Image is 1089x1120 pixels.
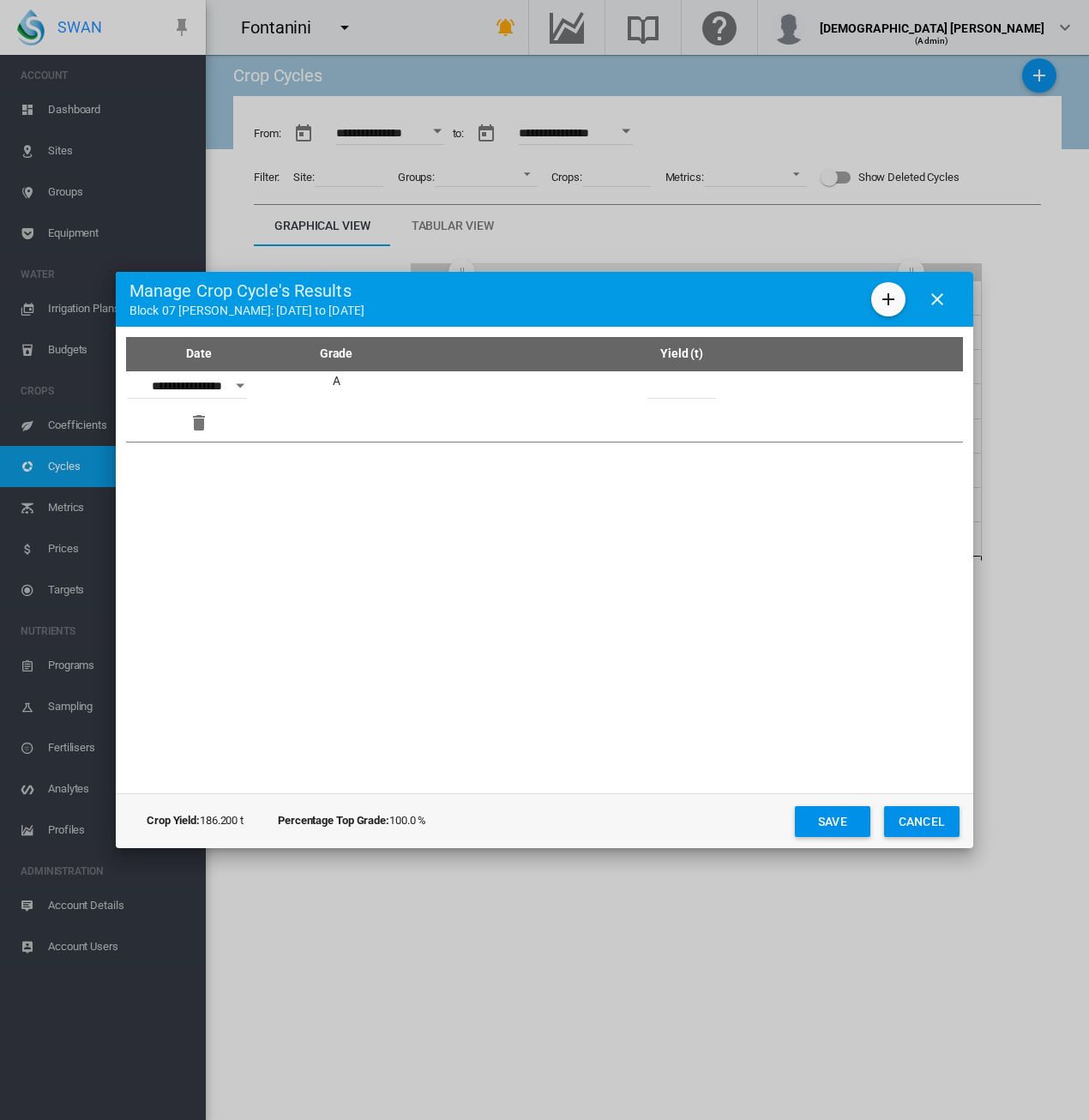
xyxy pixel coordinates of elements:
b: Crop Yield: [147,814,200,827]
th: Yield (t) [400,337,963,371]
button: icon-plus [871,282,905,316]
md-dialog: Date Grade ... [116,272,973,848]
button: icon-close [920,282,954,316]
md-icon: icon-delete [189,412,209,433]
span: 186.200 t [147,813,244,828]
md-icon: icon-close [927,289,948,310]
button: Open calendar [225,370,256,401]
th: Grade [272,337,400,371]
td: A [272,371,400,443]
span: Block 07 [PERSON_NAME]: [DATE] to [DATE] [129,303,364,320]
button: Save [795,806,870,837]
button: Cancel [884,806,960,837]
button: icon-delete [182,406,216,440]
span: Manage Crop Cycle's Results [129,279,364,303]
span: 100.0 % [278,813,426,828]
md-icon: icon-plus [878,289,899,310]
th: Date [126,337,272,371]
b: Percentage Top Grade: [278,814,389,827]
